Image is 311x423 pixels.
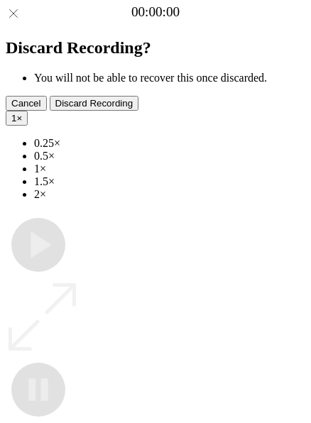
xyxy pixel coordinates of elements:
[34,175,305,188] li: 1.5×
[11,113,16,123] span: 1
[34,163,305,175] li: 1×
[34,72,305,84] li: You will not be able to recover this once discarded.
[6,111,28,126] button: 1×
[131,4,180,20] a: 00:00:00
[6,38,305,57] h2: Discard Recording?
[6,96,47,111] button: Cancel
[34,150,305,163] li: 0.5×
[34,137,305,150] li: 0.25×
[34,188,305,201] li: 2×
[50,96,139,111] button: Discard Recording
